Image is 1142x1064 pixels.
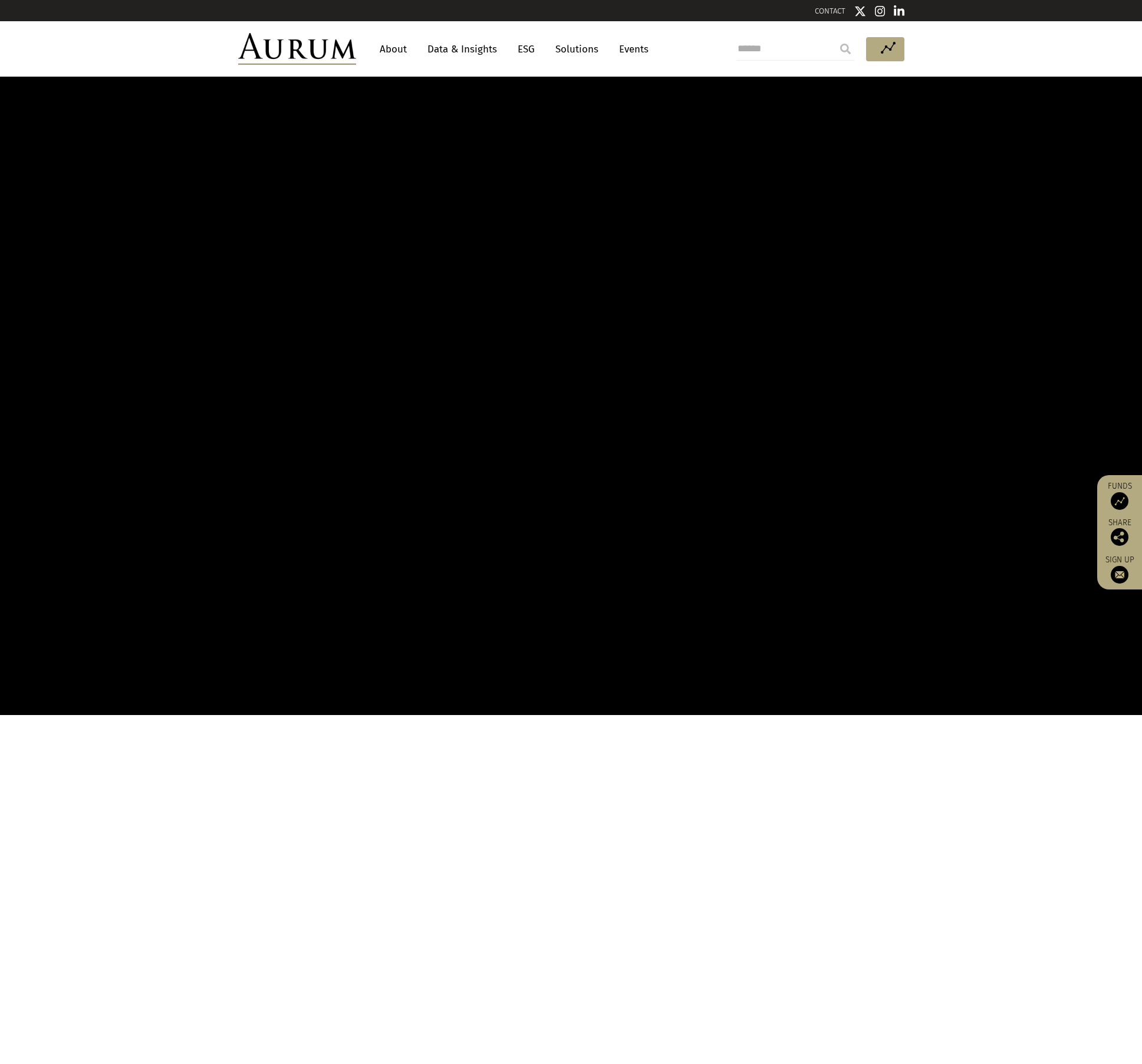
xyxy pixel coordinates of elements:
[613,38,649,60] a: Events
[1103,481,1136,510] a: Funds
[374,38,413,60] a: About
[854,5,866,17] img: Twitter icon
[512,38,541,60] a: ESG
[815,6,845,15] a: CONTACT
[1111,566,1128,584] img: Sign up to our newsletter
[549,38,604,60] a: Solutions
[1111,492,1128,510] img: Access Funds
[894,5,904,17] img: Linkedin icon
[1111,528,1128,546] img: Share this post
[875,5,886,17] img: Instagram icon
[1103,519,1136,546] div: Share
[238,33,356,65] img: Aurum
[1103,555,1136,584] a: Sign up
[422,38,503,60] a: Data & Insights
[834,37,857,61] input: Submit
